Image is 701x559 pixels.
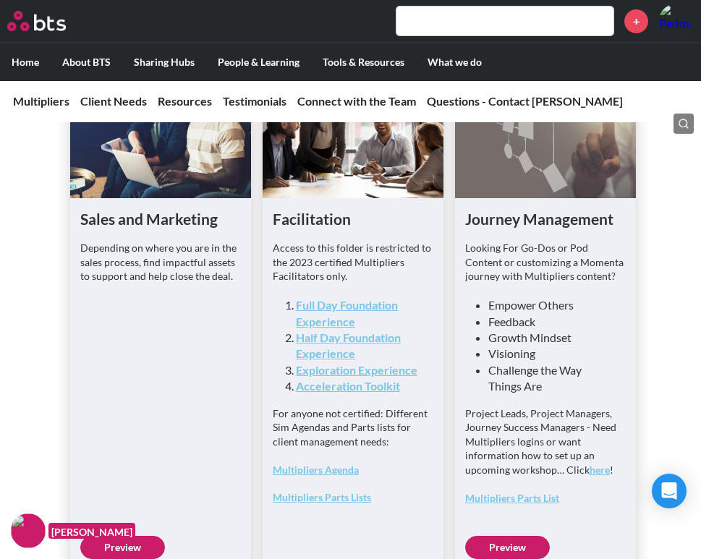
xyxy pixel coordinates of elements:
[659,4,694,38] a: Profile
[427,94,623,108] a: Questions - Contact [PERSON_NAME]
[488,362,614,395] li: Challenge the Way Things Are
[488,330,614,346] li: Growth Mindset
[296,298,398,328] a: Full Day Foundation Experience
[122,43,206,81] label: Sharing Hubs
[590,464,610,476] a: here
[273,406,433,449] p: For anyone not certified: Different Sim Agendas and Parts lists for client management needs:
[488,297,614,313] li: Empower Others
[13,94,69,108] a: Multipliers
[488,314,614,330] li: Feedback
[624,9,648,33] a: +
[206,43,311,81] label: People & Learning
[311,43,416,81] label: Tools & Resources
[80,94,147,108] a: Client Needs
[296,363,417,377] a: Exploration Experience
[659,4,694,38] img: Pedro Alves
[465,241,626,283] p: Looking For Go-Dos or Pod Content or customizing a Momenta journey with Multipliers content?
[273,241,433,283] p: Access to this folder is restricted to the 2023 certified Multipliers Facilitators only.
[11,513,46,548] img: F
[80,208,241,229] h1: Sales and Marketing
[7,11,66,31] img: BTS Logo
[80,241,241,283] p: Depending on where you are in the sales process, find impactful assets to support and help close ...
[488,346,614,362] li: Visioning
[465,208,626,229] h1: Journey Management
[465,406,626,477] p: Project Leads, Project Managers, Journey Success Managers - Need Multipliers logins or want infor...
[465,536,550,559] a: Preview
[297,94,416,108] a: Connect with the Team
[416,43,493,81] label: What we do
[48,523,135,539] figcaption: [PERSON_NAME]
[51,43,122,81] label: About BTS
[7,11,93,31] a: Go home
[223,94,286,108] a: Testimonials
[273,464,359,476] a: Multipliers Agenda
[273,491,371,503] a: Multipliers Parts Lists
[296,330,401,360] a: Half Day Foundation Experience
[652,474,687,508] div: Open Intercom Messenger
[465,492,559,504] a: Multipliers Parts List
[296,379,400,393] a: Acceleration Toolkit
[273,208,433,229] h1: Facilitation
[158,94,212,108] a: Resources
